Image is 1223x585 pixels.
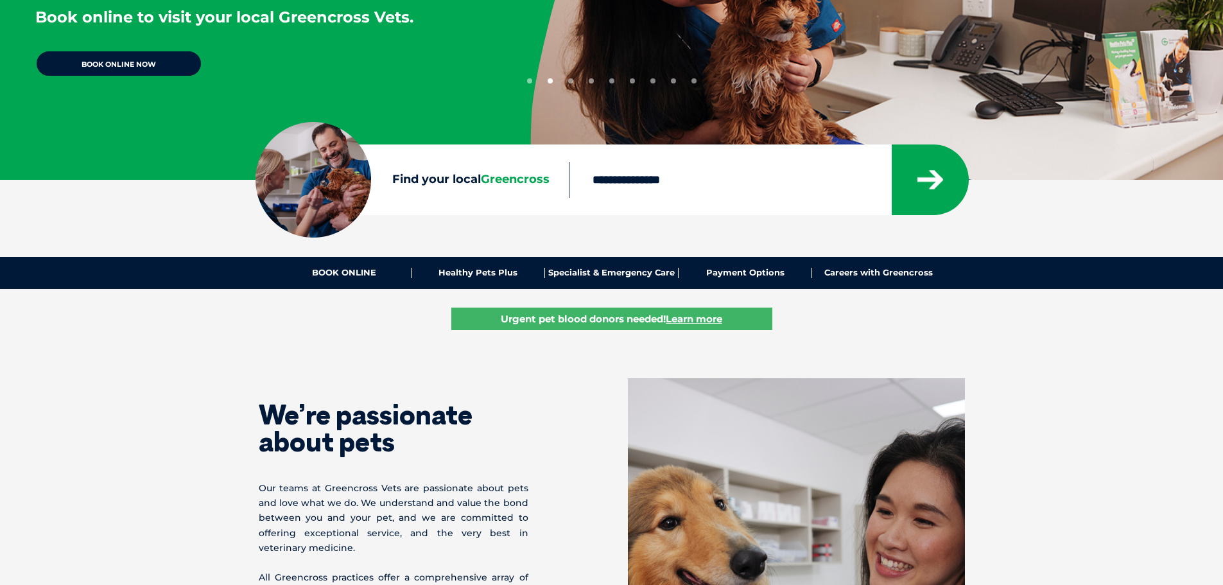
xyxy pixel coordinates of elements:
[679,268,812,278] a: Payment Options
[650,78,655,83] button: 7 of 9
[278,268,412,278] a: BOOK ONLINE
[259,401,528,455] h1: We’re passionate about pets
[481,172,550,186] span: Greencross
[812,268,945,278] a: Careers with Greencross
[568,78,573,83] button: 3 of 9
[589,78,594,83] button: 4 of 9
[412,268,545,278] a: Healthy Pets Plus
[666,313,722,325] u: Learn more
[691,78,697,83] button: 9 of 9
[256,170,569,189] label: Find your local
[35,50,202,77] a: BOOK ONLINE NOW
[259,481,528,555] p: Our teams at Greencross Vets are passionate about pets and love what we do. We understand and val...
[609,78,614,83] button: 5 of 9
[548,78,553,83] button: 2 of 9
[545,268,679,278] a: Specialist & Emergency Care
[630,78,635,83] button: 6 of 9
[671,78,676,83] button: 8 of 9
[451,308,772,330] a: Urgent pet blood donors needed!Learn more
[527,78,532,83] button: 1 of 9
[35,6,413,28] p: Book online to visit your local Greencross Vets.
